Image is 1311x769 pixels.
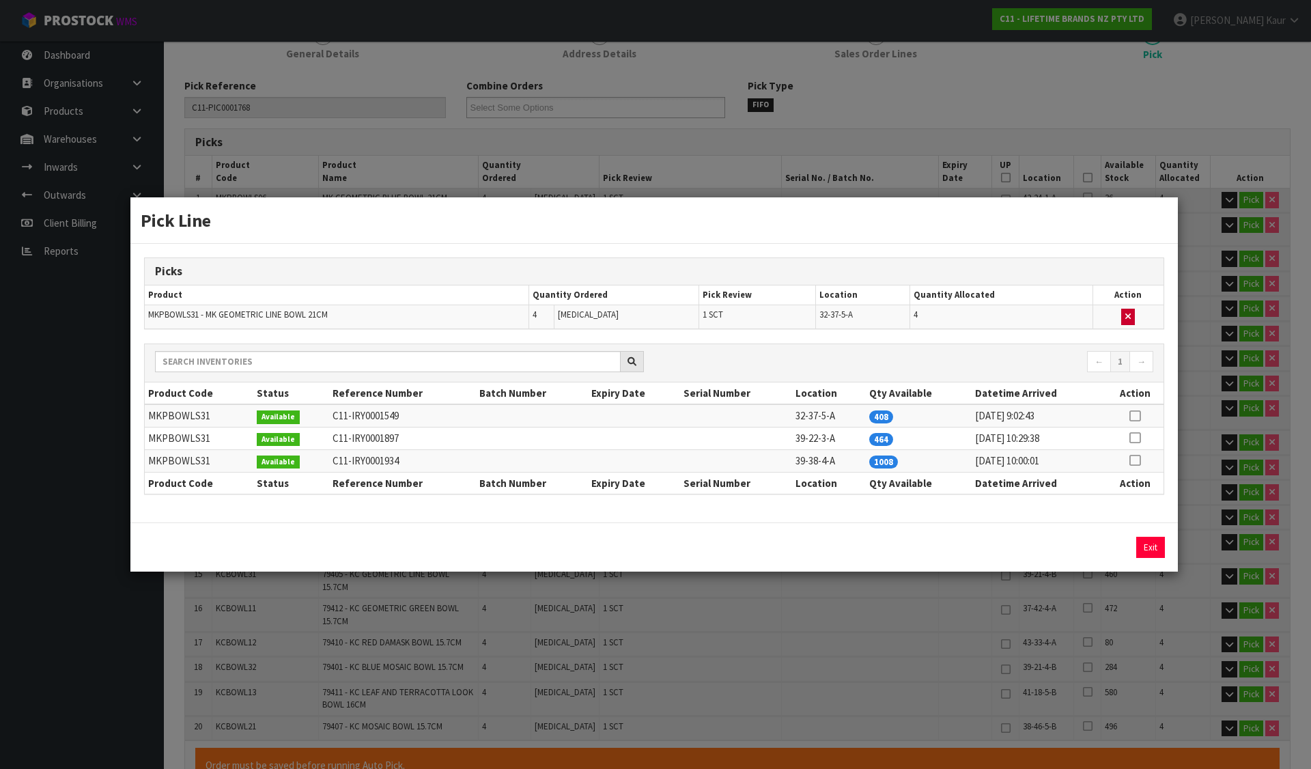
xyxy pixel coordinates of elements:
td: MKPBOWLS31 [145,428,253,450]
th: Qty Available [866,472,972,494]
th: Action [1106,472,1164,494]
span: 4 [914,309,918,320]
span: Available [257,433,300,447]
th: Batch Number [476,382,588,404]
th: Product Code [145,382,253,404]
a: 1 [1110,351,1130,373]
th: Datetime Arrived [972,382,1106,404]
td: 39-22-3-A [792,428,866,450]
td: 39-38-4-A [792,449,866,472]
th: Location [792,382,866,404]
th: Status [253,472,328,494]
span: Available [257,456,300,469]
a: ← [1087,351,1111,373]
th: Status [253,382,328,404]
td: [DATE] 10:29:38 [972,428,1106,450]
span: MKPBOWLS31 - MK GEOMETRIC LINE BOWL 21CM [148,309,328,320]
th: Reference Number [329,472,477,494]
td: [DATE] 9:02:43 [972,404,1106,427]
th: Action [1106,382,1164,404]
td: C11-IRY0001897 [329,428,477,450]
nav: Page navigation [664,351,1153,375]
th: Expiry Date [588,472,680,494]
td: C11-IRY0001549 [329,404,477,427]
th: Action [1092,285,1164,305]
td: MKPBOWLS31 [145,404,253,427]
a: → [1129,351,1153,373]
th: Product [145,285,529,305]
span: 464 [869,433,893,446]
th: Product Code [145,472,253,494]
th: Quantity Allocated [910,285,1093,305]
span: Available [257,410,300,424]
span: 32-37-5-A [819,309,853,320]
h3: Pick Line [141,208,1168,233]
span: 1008 [869,456,898,469]
td: MKPBOWLS31 [145,449,253,472]
th: Serial Number [680,472,792,494]
input: Search inventories [155,351,621,372]
th: Qty Available [866,382,972,404]
th: Expiry Date [588,382,680,404]
th: Batch Number [476,472,588,494]
span: 4 [533,309,537,320]
td: C11-IRY0001934 [329,449,477,472]
th: Datetime Arrived [972,472,1106,494]
th: Location [816,285,910,305]
th: Location [792,472,866,494]
span: [MEDICAL_DATA] [558,309,619,320]
td: 32-37-5-A [792,404,866,427]
th: Reference Number [329,382,477,404]
th: Serial Number [680,382,792,404]
h3: Picks [155,265,1153,278]
th: Pick Review [699,285,816,305]
span: 1 SCT [703,309,723,320]
th: Quantity Ordered [529,285,699,305]
span: 408 [869,410,893,423]
td: [DATE] 10:00:01 [972,449,1106,472]
button: Exit [1136,537,1165,558]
